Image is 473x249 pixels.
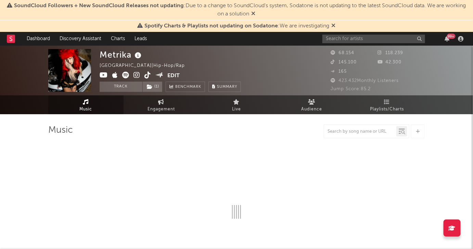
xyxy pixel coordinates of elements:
span: 68.154 [331,51,354,55]
span: 165 [331,69,347,74]
input: Search for artists [322,35,425,43]
span: 423.432 Monthly Listeners [331,79,399,83]
button: (1) [143,82,162,92]
span: Playlists/Charts [370,105,404,114]
a: Discovery Assistant [55,32,106,46]
input: Search by song name or URL [324,129,396,134]
a: Dashboard [22,32,55,46]
div: Metrika [100,49,143,60]
span: Engagement [148,105,175,114]
span: Benchmark [175,83,201,91]
div: 99 + [447,34,456,39]
a: Engagement [124,95,199,114]
span: 42.300 [378,60,402,64]
button: Edit [168,72,180,80]
a: Benchmark [166,82,205,92]
a: Audience [274,95,349,114]
span: ( 1 ) [142,82,163,92]
span: Live [232,105,241,114]
button: Track [100,82,142,92]
span: Dismiss [252,11,256,17]
span: Audience [302,105,322,114]
a: Live [199,95,274,114]
a: Playlists/Charts [349,95,425,114]
span: : Due to a change to SoundCloud's system, Sodatone is not updating to the latest SoundCloud data.... [14,3,466,17]
a: Charts [106,32,130,46]
span: Spotify Charts & Playlists not updating on Sodatone [145,23,278,29]
div: [GEOGRAPHIC_DATA] | Hip-Hop/Rap [100,62,193,70]
span: Music [80,105,92,114]
button: 99+ [445,36,450,41]
span: SoundCloud Followers + New SoundCloud Releases not updating [14,3,184,9]
span: Dismiss [332,23,336,29]
button: Summary [208,82,241,92]
span: 145.100 [331,60,357,64]
a: Music [48,95,124,114]
span: Jump Score: 85.2 [331,87,371,91]
a: Leads [130,32,152,46]
span: Summary [217,85,237,89]
span: 118.239 [378,51,404,55]
span: : We are investigating [145,23,330,29]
